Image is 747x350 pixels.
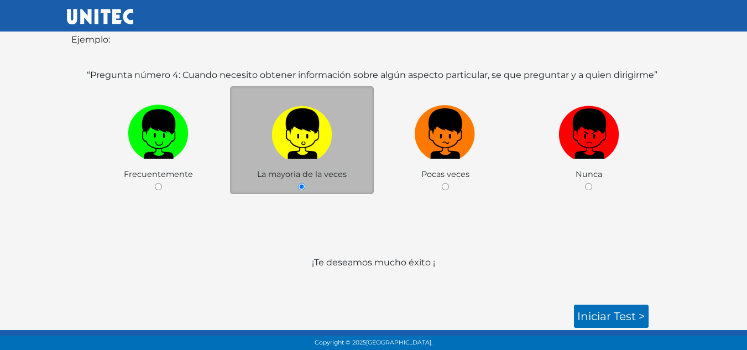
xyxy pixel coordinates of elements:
img: a1.png [271,101,332,159]
img: r1.png [558,101,619,159]
img: n1.png [415,101,476,159]
span: Frecuentemente [124,169,193,179]
img: v1.png [128,101,189,159]
span: Pocas veces [421,169,469,179]
span: [GEOGRAPHIC_DATA]. [366,339,432,346]
span: Nunca [576,169,602,179]
a: Iniciar test > [574,305,649,328]
img: UNITEC [67,9,133,24]
span: La mayoria de la veces [257,169,347,179]
label: “Pregunta número 4: Cuando necesito obtener información sobre algún aspecto particular, se que pr... [87,69,657,82]
p: Ejemplo: [71,33,676,46]
p: ¡Te deseamos mucho éxito ¡ [71,256,676,296]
